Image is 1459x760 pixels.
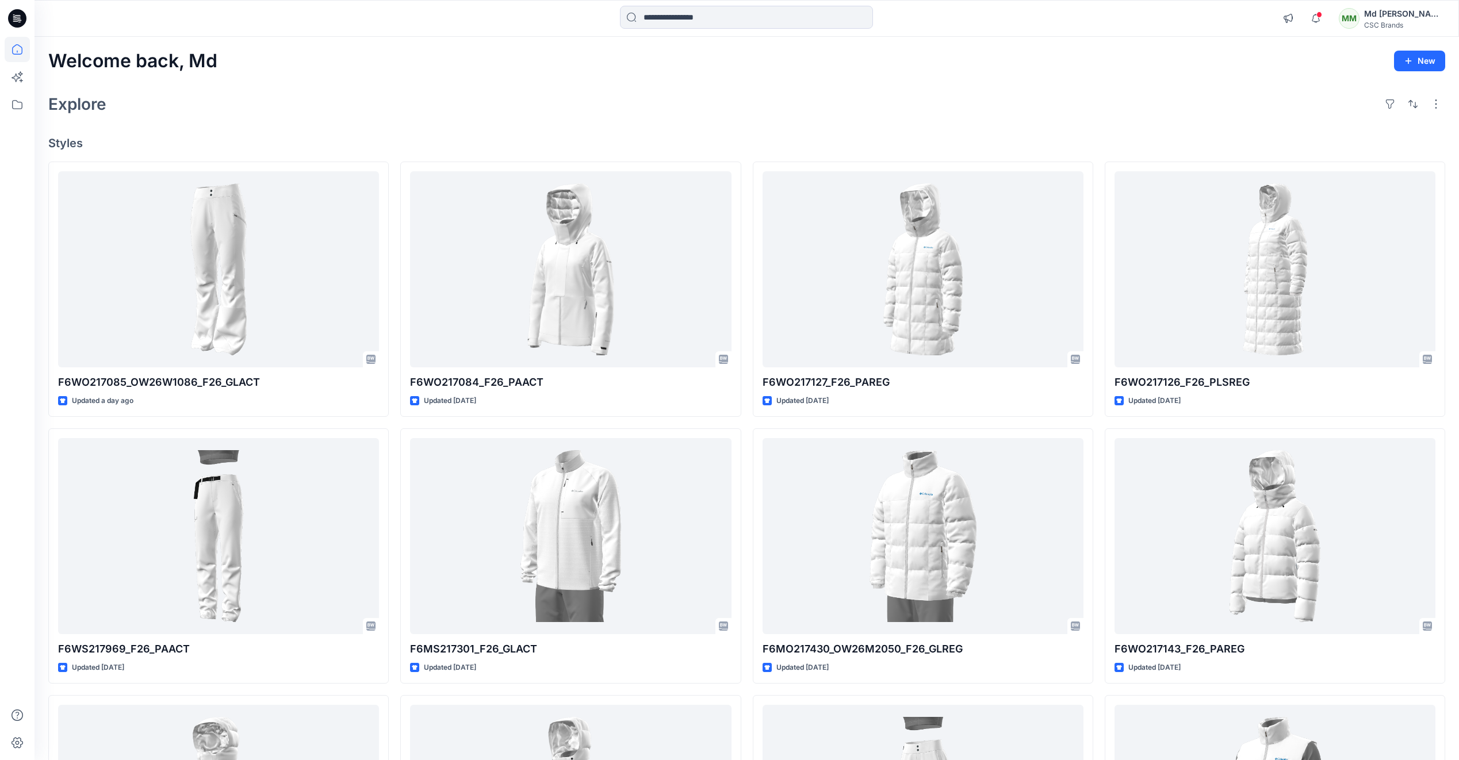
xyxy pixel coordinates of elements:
[1115,374,1435,390] p: F6WO217126_F26_PLSREG
[763,438,1083,634] a: F6MO217430_OW26M2050_F26_GLREG
[424,395,476,407] p: Updated [DATE]
[424,662,476,674] p: Updated [DATE]
[48,51,217,72] h2: Welcome back, Md
[776,662,829,674] p: Updated [DATE]
[1128,662,1181,674] p: Updated [DATE]
[776,395,829,407] p: Updated [DATE]
[763,374,1083,390] p: F6WO217127_F26_PAREG
[1394,51,1445,71] button: New
[1115,438,1435,634] a: F6WO217143_F26_PAREG
[1364,7,1445,21] div: Md [PERSON_NAME]
[72,662,124,674] p: Updated [DATE]
[48,95,106,113] h2: Explore
[72,395,133,407] p: Updated a day ago
[410,374,731,390] p: F6WO217084_F26_PAACT
[1339,8,1360,29] div: MM
[1115,171,1435,367] a: F6WO217126_F26_PLSREG
[58,171,379,367] a: F6WO217085_OW26W1086_F26_GLACT
[1128,395,1181,407] p: Updated [DATE]
[48,136,1445,150] h4: Styles
[763,641,1083,657] p: F6MO217430_OW26M2050_F26_GLREG
[410,641,731,657] p: F6MS217301_F26_GLACT
[410,171,731,367] a: F6WO217084_F26_PAACT
[763,171,1083,367] a: F6WO217127_F26_PAREG
[58,438,379,634] a: F6WS217969_F26_PAACT
[58,374,379,390] p: F6WO217085_OW26W1086_F26_GLACT
[410,438,731,634] a: F6MS217301_F26_GLACT
[1115,641,1435,657] p: F6WO217143_F26_PAREG
[1364,21,1445,29] div: CSC Brands
[58,641,379,657] p: F6WS217969_F26_PAACT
